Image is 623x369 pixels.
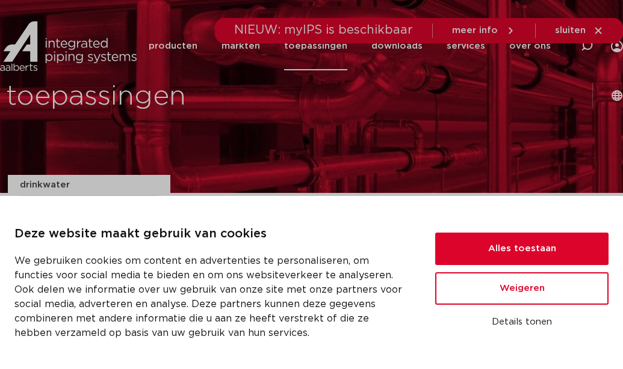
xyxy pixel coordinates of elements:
[14,254,406,340] p: We gebruiken cookies om content en advertenties te personaliseren, om functies voor social media ...
[611,22,623,70] div: my IPS
[20,175,158,196] a: drinkwater
[435,233,609,265] button: Alles toestaan
[14,225,406,244] p: Deze website maakt gebruik van cookies
[149,22,551,70] nav: Menu
[149,22,197,70] a: producten
[435,272,609,305] button: Weigeren
[222,22,260,70] a: markten
[555,26,586,35] span: sluiten
[284,22,347,70] a: toepassingen
[447,22,485,70] a: services
[452,25,516,36] a: meer info
[555,25,604,36] a: sluiten
[452,26,498,35] span: meer info
[234,24,413,36] span: NIEUW: myIPS is beschikbaar
[435,312,609,332] button: Details tonen
[509,22,551,70] a: over ons
[371,22,423,70] a: downloads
